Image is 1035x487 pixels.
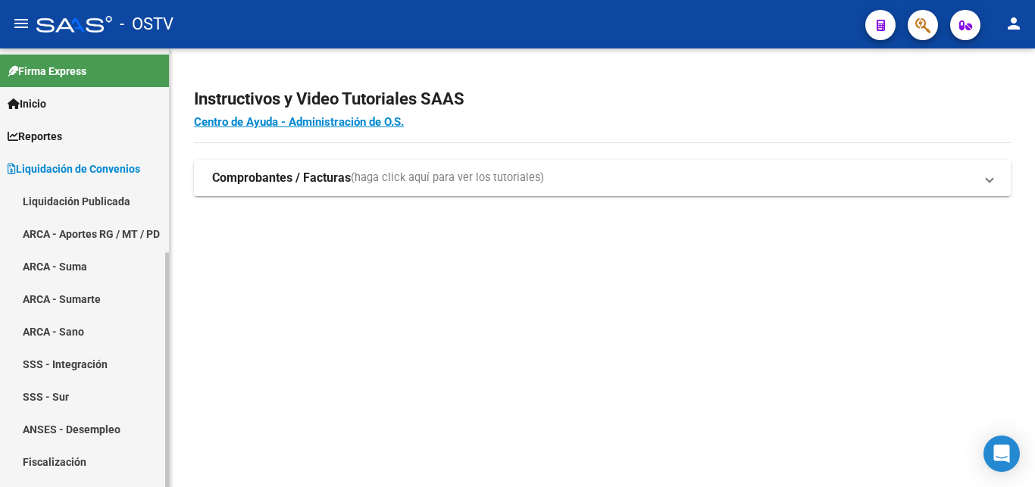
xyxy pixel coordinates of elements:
span: Inicio [8,95,46,112]
span: Reportes [8,128,62,145]
span: (haga click aquí para ver los tutoriales) [351,170,544,186]
mat-icon: menu [12,14,30,33]
span: Liquidación de Convenios [8,161,140,177]
h2: Instructivos y Video Tutoriales SAAS [194,85,1011,114]
mat-expansion-panel-header: Comprobantes / Facturas(haga click aquí para ver los tutoriales) [194,160,1011,196]
mat-icon: person [1005,14,1023,33]
a: Centro de Ayuda - Administración de O.S. [194,115,404,129]
div: Open Intercom Messenger [983,435,1020,472]
span: - OSTV [120,8,174,41]
strong: Comprobantes / Facturas [212,170,351,186]
span: Firma Express [8,63,86,80]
